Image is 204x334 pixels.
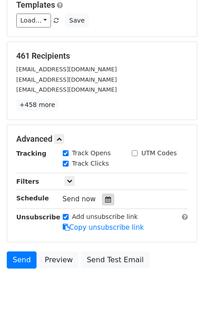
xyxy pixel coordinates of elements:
[16,99,58,111] a: +458 more
[159,291,204,334] iframe: Chat Widget
[63,195,96,203] span: Send now
[72,212,138,222] label: Add unsubscribe link
[81,251,149,269] a: Send Test Email
[7,251,37,269] a: Send
[16,76,117,83] small: [EMAIL_ADDRESS][DOMAIN_NAME]
[16,178,39,185] strong: Filters
[141,148,176,158] label: UTM Codes
[39,251,79,269] a: Preview
[16,213,60,221] strong: Unsubscribe
[16,66,117,73] small: [EMAIL_ADDRESS][DOMAIN_NAME]
[16,51,188,61] h5: 461 Recipients
[65,14,88,28] button: Save
[72,148,111,158] label: Track Opens
[72,159,109,168] label: Track Clicks
[16,150,46,157] strong: Tracking
[16,14,51,28] a: Load...
[16,86,117,93] small: [EMAIL_ADDRESS][DOMAIN_NAME]
[16,195,49,202] strong: Schedule
[63,223,144,232] a: Copy unsubscribe link
[16,134,188,144] h5: Advanced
